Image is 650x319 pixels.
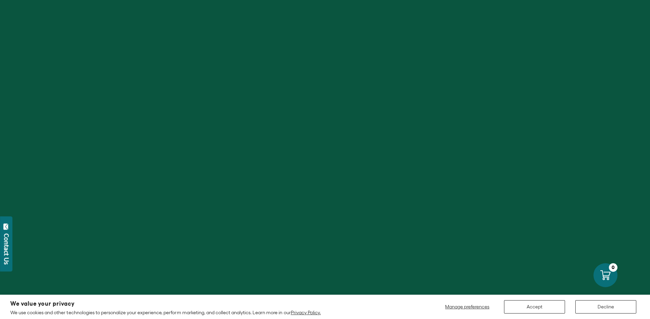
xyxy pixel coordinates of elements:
[609,263,617,272] div: 0
[291,310,321,315] a: Privacy Policy.
[10,301,321,307] h2: We value your privacy
[445,304,489,309] span: Manage preferences
[441,300,494,314] button: Manage preferences
[10,309,321,316] p: We use cookies and other technologies to personalize your experience, perform marketing, and coll...
[575,300,636,314] button: Decline
[3,233,10,265] div: Contact Us
[504,300,565,314] button: Accept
